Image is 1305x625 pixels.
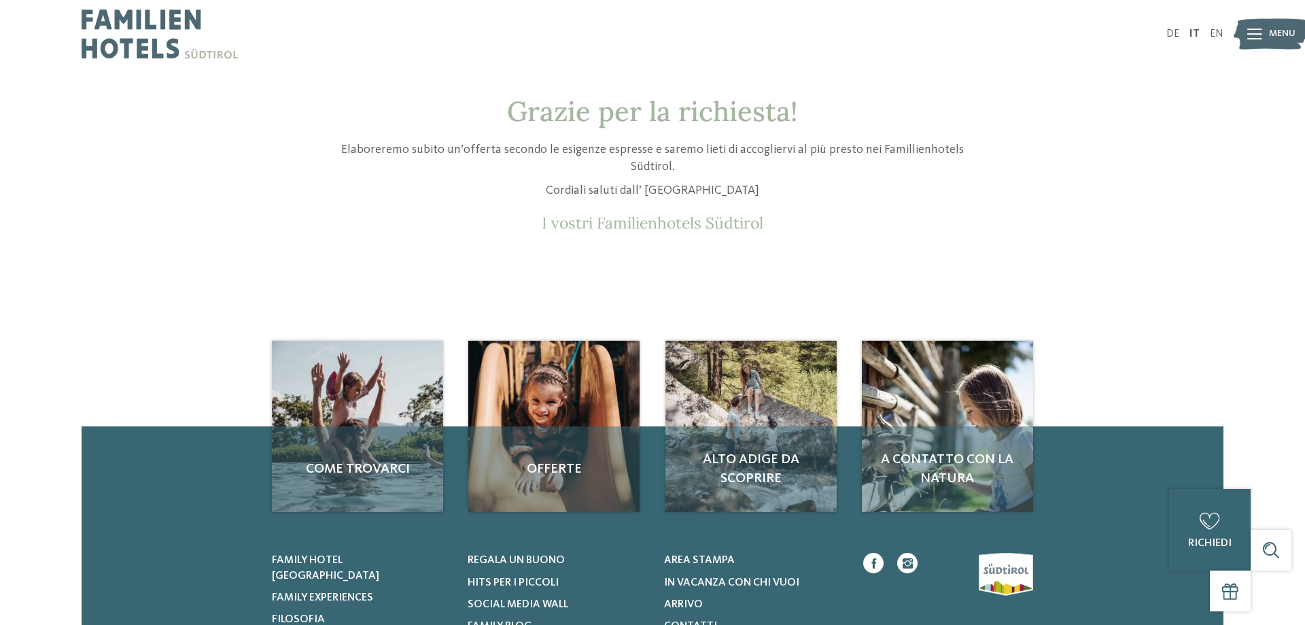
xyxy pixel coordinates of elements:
span: Regala un buono [468,555,565,566]
span: Menu [1269,27,1295,41]
a: Richiesta A contatto con la natura [862,341,1033,512]
a: Family experiences [272,590,451,605]
a: EN [1210,29,1223,39]
img: Richiesta [862,341,1033,512]
span: Family hotel [GEOGRAPHIC_DATA] [272,555,379,581]
p: Elaboreremo subito un’offerta secondo le esigenze espresse e saremo lieti di accogliervi al più p... [330,141,975,175]
span: Social Media Wall [468,599,568,610]
span: Come trovarci [285,460,430,479]
a: DE [1166,29,1179,39]
a: In vacanza con chi vuoi [664,575,843,590]
span: Area stampa [664,555,735,566]
span: richiedi [1188,538,1232,549]
a: Area stampa [664,553,843,568]
span: Offerte [482,460,626,479]
span: Grazie per la richiesta! [507,94,798,129]
span: In vacanza con chi vuoi [664,577,799,588]
span: A contatto con la natura [875,450,1020,488]
a: IT [1189,29,1200,39]
a: Hits per i piccoli [468,575,646,590]
span: Hits per i piccoli [468,577,559,588]
a: Richiesta Come trovarci [272,341,443,512]
p: I vostri Familienhotels Südtirol [330,214,975,233]
img: Richiesta [272,341,443,512]
p: Cordiali saluti dall’ [GEOGRAPHIC_DATA] [330,182,975,199]
span: Arrivo [664,599,703,610]
a: Arrivo [664,597,843,612]
a: Richiesta Offerte [468,341,640,512]
a: richiedi [1169,489,1251,571]
a: Social Media Wall [468,597,646,612]
a: Regala un buono [468,553,646,568]
a: Richiesta Alto Adige da scoprire [665,341,837,512]
span: Alto Adige da scoprire [679,450,823,488]
img: Richiesta [665,341,837,512]
a: Family hotel [GEOGRAPHIC_DATA] [272,553,451,584]
img: Richiesta [468,341,640,512]
span: Filosofia [272,614,325,625]
span: Family experiences [272,592,373,603]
